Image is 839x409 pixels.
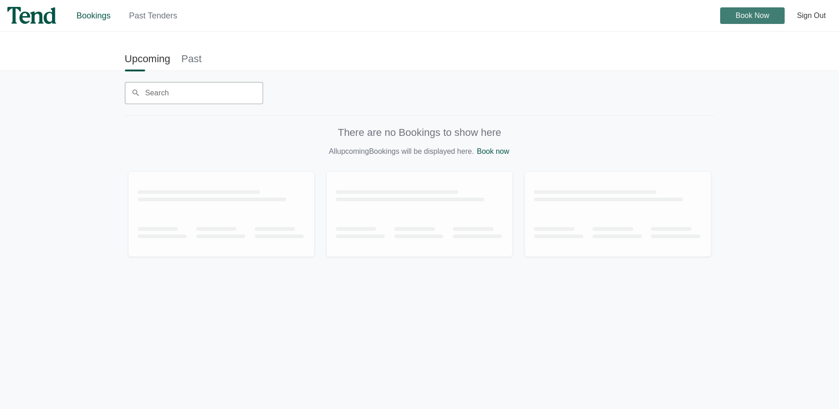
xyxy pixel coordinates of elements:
[76,11,111,20] a: Bookings
[7,7,56,24] img: tend-logo.4d3a83578fb939362e0a58f12f1af3e6.svg
[182,48,202,69] a: Past
[129,11,177,20] a: Past Tenders
[129,127,711,139] p: There are no Bookings to show here
[477,147,509,155] a: Book now
[720,7,785,24] button: Book Now
[129,146,711,157] p: All upcoming Bookings will be displayed here.
[125,48,170,69] a: Upcoming
[791,7,832,24] button: Sign Out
